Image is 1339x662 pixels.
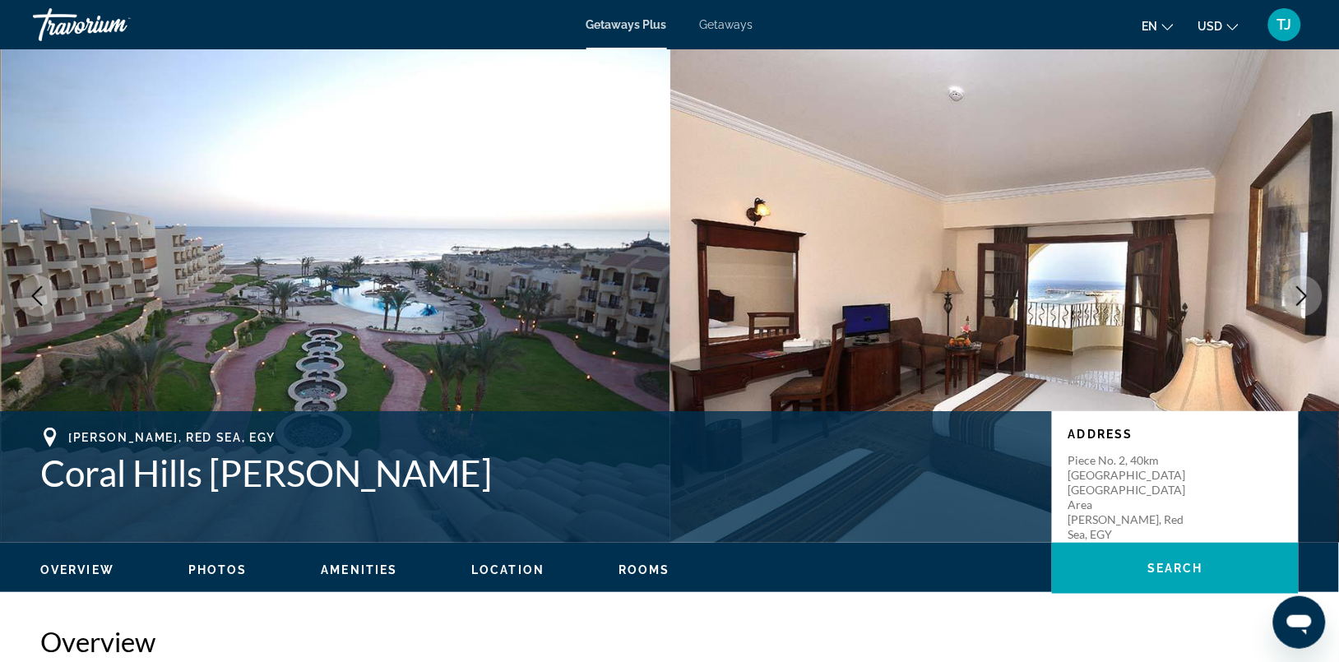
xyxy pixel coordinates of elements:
[700,18,753,31] a: Getaways
[1068,428,1282,441] p: Address
[1263,7,1306,42] button: User Menu
[1068,453,1200,542] p: Piece No. 2, 40km [GEOGRAPHIC_DATA] [GEOGRAPHIC_DATA] area [PERSON_NAME], Red Sea, EGY
[1147,562,1203,575] span: Search
[586,18,667,31] a: Getaways Plus
[321,562,397,577] button: Amenities
[1273,596,1326,649] iframe: Кнопка запуска окна обмена сообщениями
[1142,20,1158,33] span: en
[1198,20,1223,33] span: USD
[1052,543,1299,594] button: Search
[619,562,670,577] button: Rooms
[1198,14,1239,38] button: Change currency
[40,625,1299,658] h2: Overview
[33,3,197,46] a: Travorium
[1281,275,1323,317] button: Next image
[68,431,275,444] span: [PERSON_NAME], Red Sea, EGY
[471,562,544,577] button: Location
[188,562,248,577] button: Photos
[1142,14,1174,38] button: Change language
[40,451,1036,494] h1: Coral Hills [PERSON_NAME]
[16,275,58,317] button: Previous image
[1277,16,1292,33] span: TJ
[40,562,114,577] button: Overview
